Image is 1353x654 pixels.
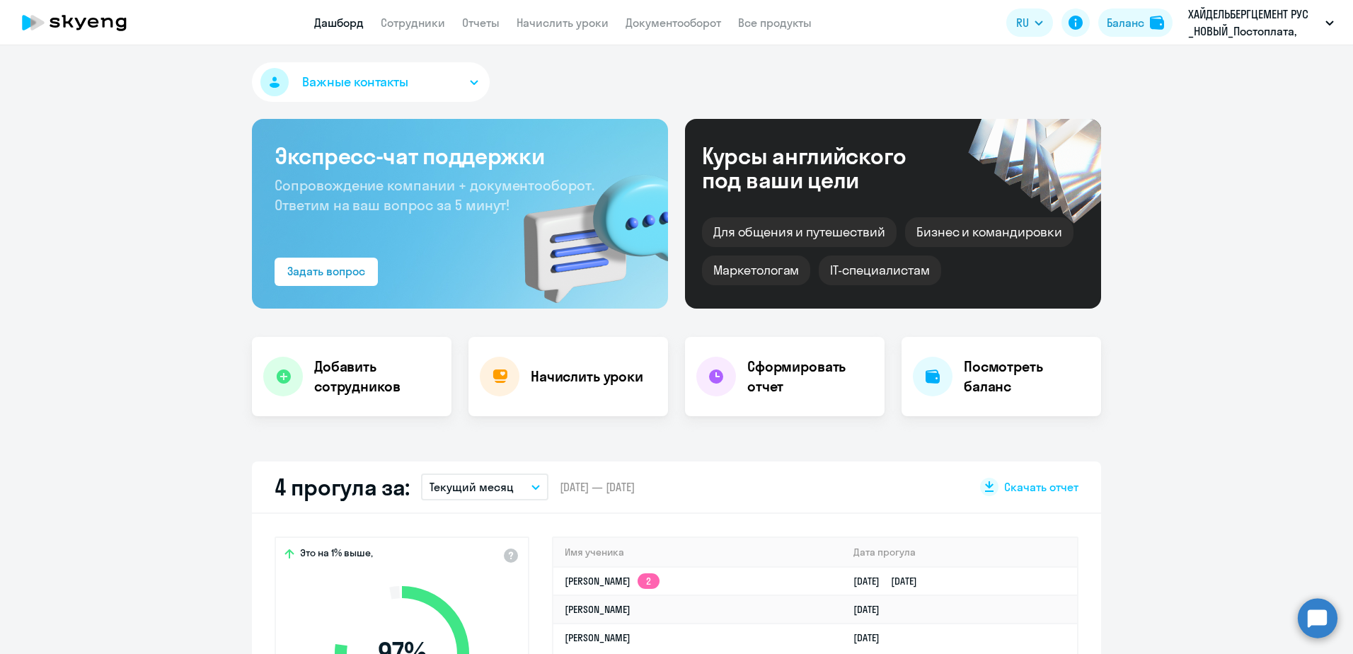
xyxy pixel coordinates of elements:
div: IT-специалистам [819,256,940,285]
div: Бизнес и командировки [905,217,1073,247]
h3: Экспресс-чат поддержки [275,142,645,170]
a: [PERSON_NAME] [565,631,631,644]
p: ХАЙДЕЛЬБЕРГЦЕМЕНТ РУС _НОВЫЙ_Постоплата, ХАЙДЕЛЬБЕРГЦЕМЕНТ РУС, ООО [1188,6,1320,40]
span: Скачать отчет [1004,479,1078,495]
h2: 4 прогула за: [275,473,410,501]
h4: Начислить уроки [531,367,643,386]
a: Документооборот [626,16,721,30]
img: bg-img [503,149,668,309]
th: Имя ученика [553,538,842,567]
img: balance [1150,16,1164,30]
span: RU [1016,14,1029,31]
a: Начислить уроки [517,16,609,30]
a: [DATE][DATE] [853,575,928,587]
button: RU [1006,8,1053,37]
h4: Добавить сотрудников [314,357,440,396]
h4: Сформировать отчет [747,357,873,396]
a: [DATE] [853,603,891,616]
button: ХАЙДЕЛЬБЕРГЦЕМЕНТ РУС _НОВЫЙ_Постоплата, ХАЙДЕЛЬБЕРГЦЕМЕНТ РУС, ООО [1181,6,1341,40]
th: Дата прогула [842,538,1077,567]
a: Отчеты [462,16,500,30]
span: [DATE] — [DATE] [560,479,635,495]
a: [PERSON_NAME]2 [565,575,660,587]
a: Сотрудники [381,16,445,30]
p: Текущий месяц [430,478,514,495]
div: Маркетологам [702,256,810,285]
span: Это на 1% выше, [300,546,373,563]
div: Задать вопрос [287,263,365,280]
button: Важные контакты [252,62,490,102]
button: Балансbalance [1098,8,1173,37]
span: Важные контакты [302,73,408,91]
h4: Посмотреть баланс [964,357,1090,396]
button: Текущий месяц [421,474,548,500]
a: [DATE] [853,631,891,644]
app-skyeng-badge: 2 [638,573,660,589]
div: Для общения и путешествий [702,217,897,247]
a: [PERSON_NAME] [565,603,631,616]
a: Дашборд [314,16,364,30]
div: Курсы английского под ваши цели [702,144,944,192]
div: Баланс [1107,14,1144,31]
a: Все продукты [738,16,812,30]
button: Задать вопрос [275,258,378,286]
span: Сопровождение компании + документооборот. Ответим на ваш вопрос за 5 минут! [275,176,594,214]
